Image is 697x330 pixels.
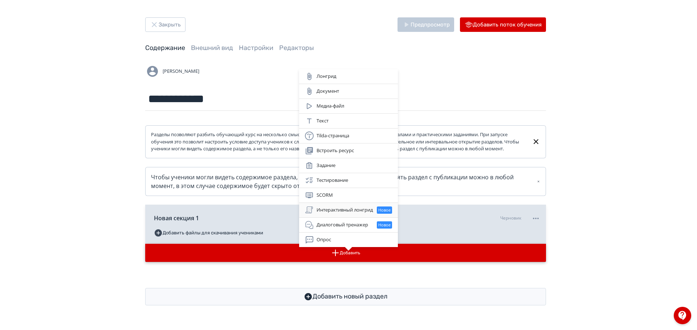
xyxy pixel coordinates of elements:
[305,206,392,214] div: Интерактивный лонгрид
[305,102,392,110] div: Медиа-файл
[305,87,392,96] div: Документ
[305,131,392,140] div: Tilda-страница
[305,161,392,170] div: Задание
[378,222,391,228] span: Новое
[305,235,392,244] div: Опрос
[378,207,391,213] span: Новое
[305,221,392,229] div: Диалоговый тренажер
[305,146,392,155] div: Встроить ресурс
[305,117,392,125] div: Текст
[305,191,392,200] div: SCORM
[305,176,392,185] div: Тестирование
[305,72,392,81] div: Лонгрид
